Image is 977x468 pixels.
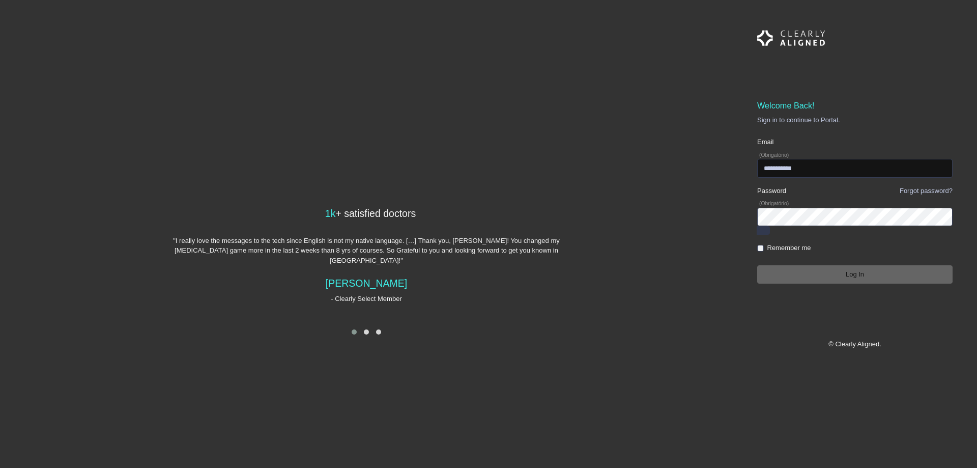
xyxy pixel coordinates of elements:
label: Password [757,186,786,196]
h4: + satisfied doctors [169,208,563,219]
img: Logo Horizontal [757,24,825,52]
h5: Welcome Back! [757,101,953,111]
label: Remember me [767,243,811,253]
small: (Obrigatório) [759,152,789,158]
span: 1k [325,208,336,219]
p: "I really love the messages to the tech since English is not my native language. […] Thank you, [... [169,236,563,266]
label: Email [757,137,774,147]
p: Sign in to continue to Portal. [757,115,953,125]
p: - Clearly Select Member [169,294,563,304]
h4: [PERSON_NAME] [169,278,563,289]
p: © Clearly Aligned. [757,339,953,349]
a: Forgot password? [900,187,953,195]
small: (Obrigatório) [759,201,789,206]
